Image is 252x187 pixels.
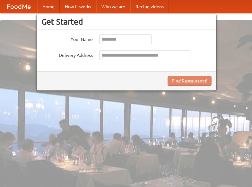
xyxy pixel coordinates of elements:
[96,0,130,13] a: Who we are
[130,0,169,13] a: Recipe videos
[37,0,60,13] a: Home
[41,35,93,43] label: Your Name
[41,51,93,58] label: Delivery Address
[41,17,212,27] h3: Get Started
[168,76,212,86] button: Find Restaurants!
[60,0,96,13] a: How it works
[0,0,37,13] a: FoodMe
